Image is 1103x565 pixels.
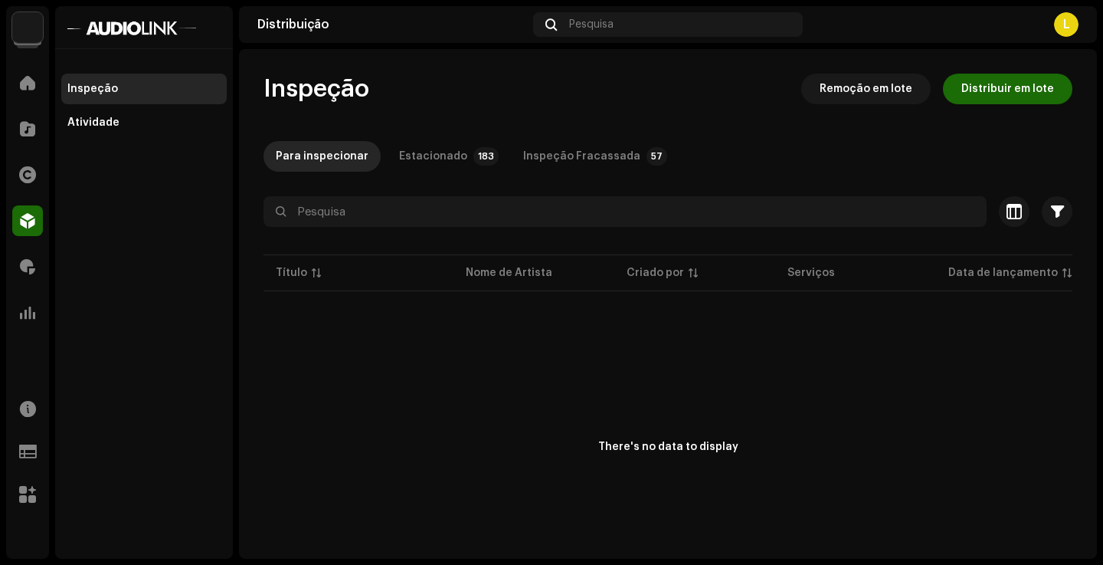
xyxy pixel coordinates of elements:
div: L [1054,12,1078,37]
re-m-nav-item: Inspeção [61,74,227,104]
p-badge: 183 [473,147,499,166]
span: Inspeção [263,74,369,104]
div: Estacionado [399,141,467,172]
input: Pesquisa [263,196,987,227]
button: Remoção em lote [801,74,931,104]
span: Pesquisa [569,18,614,31]
div: Inspeção Fracassada [523,141,640,172]
div: There's no data to display [598,439,738,455]
button: Distribuir em lote [943,74,1072,104]
img: 730b9dfe-18b5-4111-b483-f30b0c182d82 [12,12,43,43]
div: Distribuição [257,18,527,31]
span: Distribuir em lote [961,74,1054,104]
p-badge: 57 [646,147,667,166]
div: Inspeção [67,83,118,95]
re-m-nav-item: Atividade [61,107,227,138]
div: Atividade [67,117,119,129]
span: Remoção em lote [820,74,912,104]
div: Para inspecionar [276,141,368,172]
